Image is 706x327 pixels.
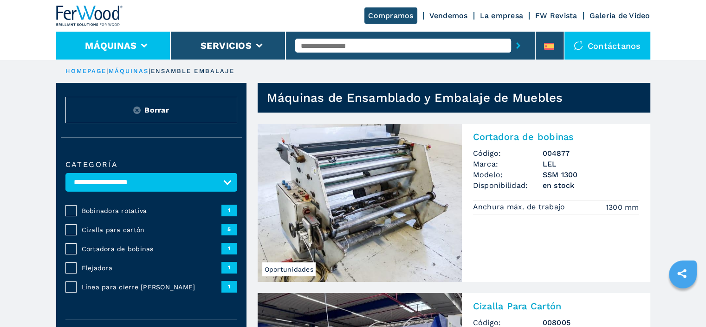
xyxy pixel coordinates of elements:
[543,180,639,191] span: en stock
[606,202,639,213] em: 1300 mm
[511,35,525,56] button: submit-button
[473,202,568,212] p: Anchura máx. de trabajo
[473,169,543,180] span: Modelo:
[574,41,583,50] img: Contáctanos
[109,67,149,74] a: máquinas
[65,67,107,74] a: HOMEPAGE
[82,244,221,254] span: Cortadora de bobinas
[564,32,650,60] div: Contáctanos
[221,262,237,273] span: 1
[221,243,237,254] span: 1
[473,148,543,159] span: Código:
[106,67,108,74] span: |
[364,7,417,24] a: Compramos
[670,262,693,285] a: sharethis
[133,107,141,114] img: Reset
[473,159,543,169] span: Marca:
[82,206,221,215] span: Bobinadora rotativa
[258,124,650,282] a: Cortadora de bobinas LEL SSM 1300OportunidadesCortadora de bobinasCódigo:004877Marca:LELModelo:SS...
[262,262,316,276] span: Oportunidades
[473,300,639,312] h2: Cizalla Para Cartón
[82,282,221,292] span: Línea para cierre [PERSON_NAME]
[267,90,563,105] h1: Máquinas de Ensamblado y Embalaje de Muebles
[543,169,639,180] h3: SSM 1300
[221,224,237,235] span: 5
[82,263,221,273] span: Flejadora
[473,180,543,191] span: Disponibilidad:
[221,281,237,292] span: 1
[543,159,639,169] h3: LEL
[82,225,221,234] span: Cizalla para cartón
[543,148,639,159] h3: 004877
[144,105,169,115] span: Borrar
[473,131,639,142] h2: Cortadora de bobinas
[65,161,237,168] label: categoría
[535,11,577,20] a: FW Revista
[149,67,150,74] span: |
[667,285,699,320] iframe: Chat
[85,40,136,51] button: Máquinas
[201,40,252,51] button: Servicios
[56,6,123,26] img: Ferwood
[589,11,650,20] a: Galeria de Video
[480,11,524,20] a: La empresa
[258,124,462,282] img: Cortadora de bobinas LEL SSM 1300
[151,67,235,75] p: ensamble embalaje
[429,11,468,20] a: Vendemos
[221,205,237,216] span: 1
[65,97,237,123] button: ResetBorrar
